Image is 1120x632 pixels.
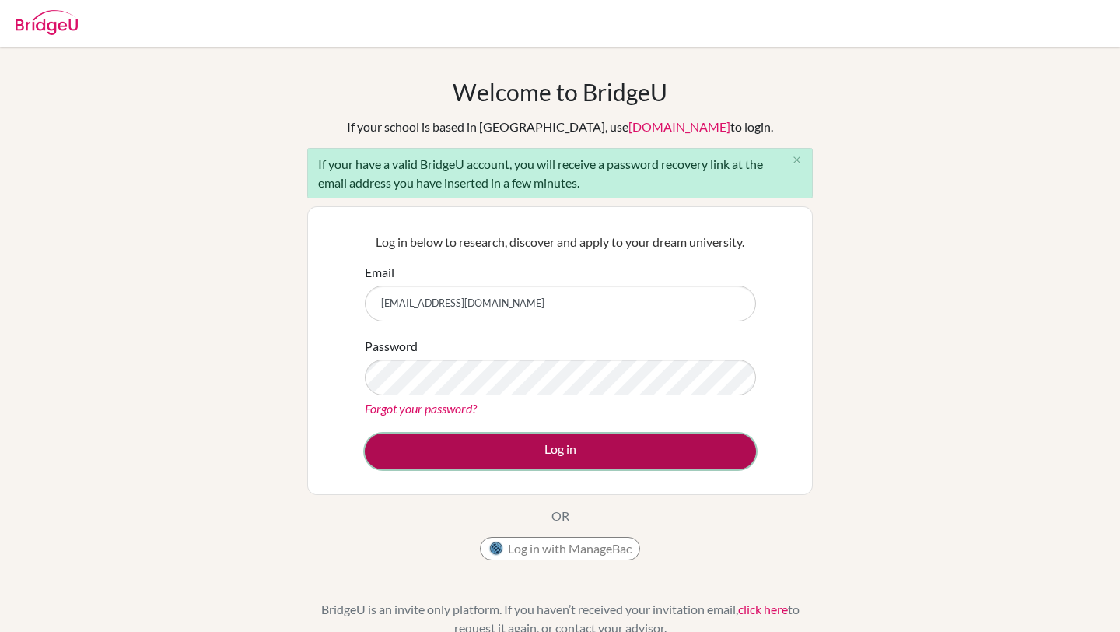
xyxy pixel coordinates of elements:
[551,507,569,525] p: OR
[307,148,813,198] div: If your have a valid BridgeU account, you will receive a password recovery link at the email addr...
[453,78,667,106] h1: Welcome to BridgeU
[365,337,418,356] label: Password
[781,149,812,172] button: Close
[365,263,394,282] label: Email
[365,434,756,469] button: Log in
[347,118,773,136] div: If your school is based in [GEOGRAPHIC_DATA], use to login.
[16,10,78,35] img: Bridge-U
[365,401,477,416] a: Forgot your password?
[480,537,640,560] button: Log in with ManageBac
[738,602,788,616] a: click here
[365,233,756,251] p: Log in below to research, discover and apply to your dream university.
[791,154,803,166] i: close
[628,119,730,134] a: [DOMAIN_NAME]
